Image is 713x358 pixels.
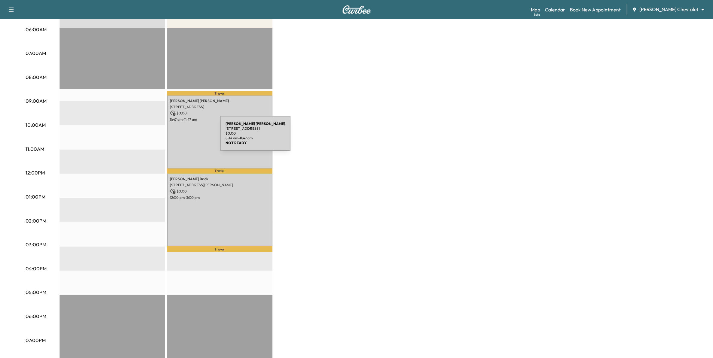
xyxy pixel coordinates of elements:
[170,195,269,200] p: 12:00 pm - 3:00 pm
[170,177,269,181] p: [PERSON_NAME] Brick
[26,241,47,248] p: 03:00PM
[26,74,47,81] p: 08:00AM
[170,99,269,103] p: [PERSON_NAME] [PERSON_NAME]
[545,6,565,13] a: Calendar
[170,189,269,194] p: $ 0.00
[226,136,285,141] p: 8:47 am - 11:47 am
[226,131,285,136] p: $ 0.00
[26,217,47,224] p: 02:00PM
[167,246,272,252] p: Travel
[26,121,46,129] p: 10:00AM
[26,289,47,296] p: 05:00PM
[226,121,285,126] b: [PERSON_NAME] [PERSON_NAME]
[639,6,699,13] span: [PERSON_NAME] Chevrolet
[26,193,46,200] p: 01:00PM
[26,313,47,320] p: 06:00PM
[170,105,269,109] p: [STREET_ADDRESS]
[26,26,47,33] p: 06:00AM
[167,91,272,96] p: Travel
[170,183,269,187] p: [STREET_ADDRESS][PERSON_NAME]
[26,265,47,272] p: 04:00PM
[26,169,45,176] p: 12:00PM
[26,97,47,105] p: 09:00AM
[170,117,269,122] p: 8:47 am - 11:47 am
[26,145,45,153] p: 11:00AM
[534,12,540,17] div: Beta
[26,337,46,344] p: 07:00PM
[170,111,269,116] p: $ 0.00
[26,50,46,57] p: 07:00AM
[342,5,371,14] img: Curbee Logo
[531,6,540,13] a: MapBeta
[570,6,621,13] a: Book New Appointment
[226,141,247,145] b: NOT READY
[226,126,285,131] p: [STREET_ADDRESS]
[167,168,272,174] p: Travel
